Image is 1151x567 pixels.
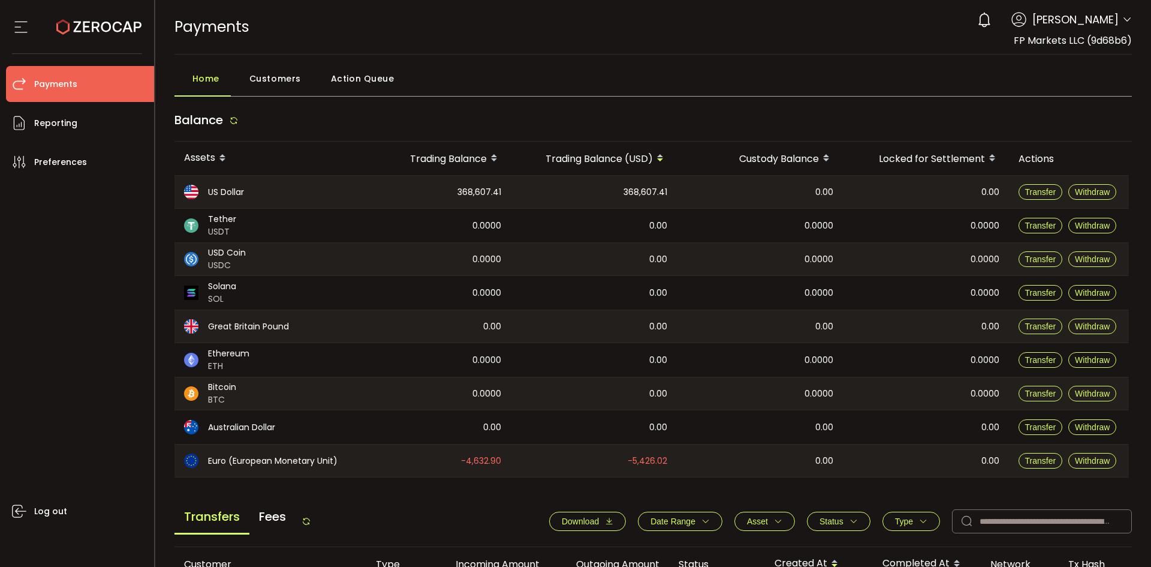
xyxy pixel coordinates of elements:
img: aud_portfolio.svg [184,420,198,434]
div: Custody Balance [677,148,843,169]
button: Status [807,512,870,531]
span: 368,607.41 [457,185,501,199]
span: 0.00 [649,387,667,401]
span: Withdraw [1075,389,1110,398]
span: 0.0000 [971,219,999,233]
button: Transfer [1019,184,1063,200]
span: 0.0000 [971,353,999,367]
span: 0.00 [649,219,667,233]
span: 368,607.41 [623,185,667,199]
span: Reporting [34,115,77,132]
img: gbp_portfolio.svg [184,319,198,334]
span: USD Coin [208,247,246,259]
button: Withdraw [1068,419,1116,435]
span: 0.00 [649,320,667,334]
span: 0.0000 [971,387,999,401]
span: 0.0000 [805,253,833,266]
span: 0.0000 [472,253,501,266]
span: Log out [34,503,67,520]
img: eth_portfolio.svg [184,353,198,367]
button: Type [882,512,940,531]
span: 0.0000 [805,353,833,367]
span: 0.00 [483,421,501,434]
span: Action Queue [331,67,394,91]
button: Withdraw [1068,285,1116,301]
img: eur_portfolio.svg [184,454,198,468]
span: SOL [208,293,236,305]
span: Withdraw [1075,254,1110,264]
span: 0.0000 [971,253,999,266]
span: 0.00 [815,185,833,199]
span: 0.0000 [472,387,501,401]
div: Trading Balance [360,148,511,169]
span: 0.00 [483,320,501,334]
div: Trading Balance (USD) [511,148,677,169]
span: 0.0000 [472,219,501,233]
span: Transfer [1025,187,1056,197]
span: -4,632.90 [461,454,501,468]
img: btc_portfolio.svg [184,386,198,401]
span: Status [819,517,843,526]
span: 0.0000 [472,353,501,367]
span: US Dollar [208,186,244,199]
span: Ethereum [208,347,249,360]
span: Preferences [34,154,87,171]
span: 0.00 [981,185,999,199]
span: Withdraw [1075,422,1110,432]
span: Transfer [1025,322,1056,331]
span: Transfer [1025,221,1056,230]
span: Download [562,517,599,526]
img: sol_portfolio.png [184,286,198,300]
div: Assets [174,148,360,169]
span: ETH [208,360,249,373]
span: Withdraw [1075,221,1110,230]
button: Transfer [1019,319,1063,334]
span: 0.00 [649,353,667,367]
span: 0.0000 [472,286,501,300]
span: 0.00 [815,454,833,468]
button: Transfer [1019,453,1063,469]
span: 0.00 [815,421,833,434]
button: Date Range [638,512,722,531]
span: USDC [208,259,246,272]
span: 0.00 [649,253,667,266]
span: Great Britain Pound [208,320,289,333]
span: 0.00 [981,320,999,334]
span: Transfer [1025,254,1056,264]
button: Withdraw [1068,184,1116,200]
span: Transfer [1025,355,1056,365]
span: Euro (European Monetary Unit) [208,455,338,467]
span: Solana [208,280,236,293]
span: Type [895,517,913,526]
span: Withdraw [1075,187,1110,197]
button: Withdraw [1068,453,1116,469]
button: Withdraw [1068,251,1116,267]
span: Transfer [1025,288,1056,298]
span: BTC [208,394,236,406]
button: Asset [734,512,795,531]
button: Download [549,512,626,531]
span: 0.0000 [805,219,833,233]
span: Australian Dollar [208,421,275,434]
span: Bitcoin [208,381,236,394]
button: Withdraw [1068,218,1116,233]
span: 0.0000 [971,286,999,300]
span: USDT [208,226,236,238]
img: usdc_portfolio.svg [184,252,198,266]
span: Transfer [1025,456,1056,466]
span: Withdraw [1075,456,1110,466]
button: Transfer [1019,251,1063,267]
span: Payments [34,76,77,93]
span: Asset [747,517,768,526]
span: 0.00 [649,286,667,300]
img: usdt_portfolio.svg [184,218,198,233]
img: usd_portfolio.svg [184,185,198,199]
span: Withdraw [1075,322,1110,331]
span: 0.00 [649,421,667,434]
span: Tether [208,213,236,226]
span: Date Range [650,517,695,526]
iframe: Chat Widget [1091,509,1151,567]
button: Transfer [1019,386,1063,401]
button: Withdraw [1068,319,1116,334]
